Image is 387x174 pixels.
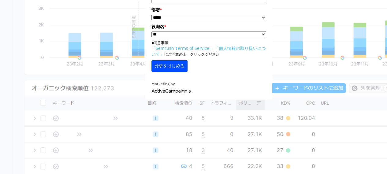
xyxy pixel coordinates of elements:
[151,60,188,72] button: 分析をはじめる
[151,23,266,30] label: 役職名
[151,40,266,57] p: ■同意事項 にご同意の上、クリックください
[151,81,266,87] div: Marketing by
[151,45,214,51] a: 「Semrush Terms of Service」
[333,150,380,167] iframe: Help widget launcher
[151,6,266,13] label: 部署
[151,45,266,57] a: 「個人情報の取り扱いについて」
